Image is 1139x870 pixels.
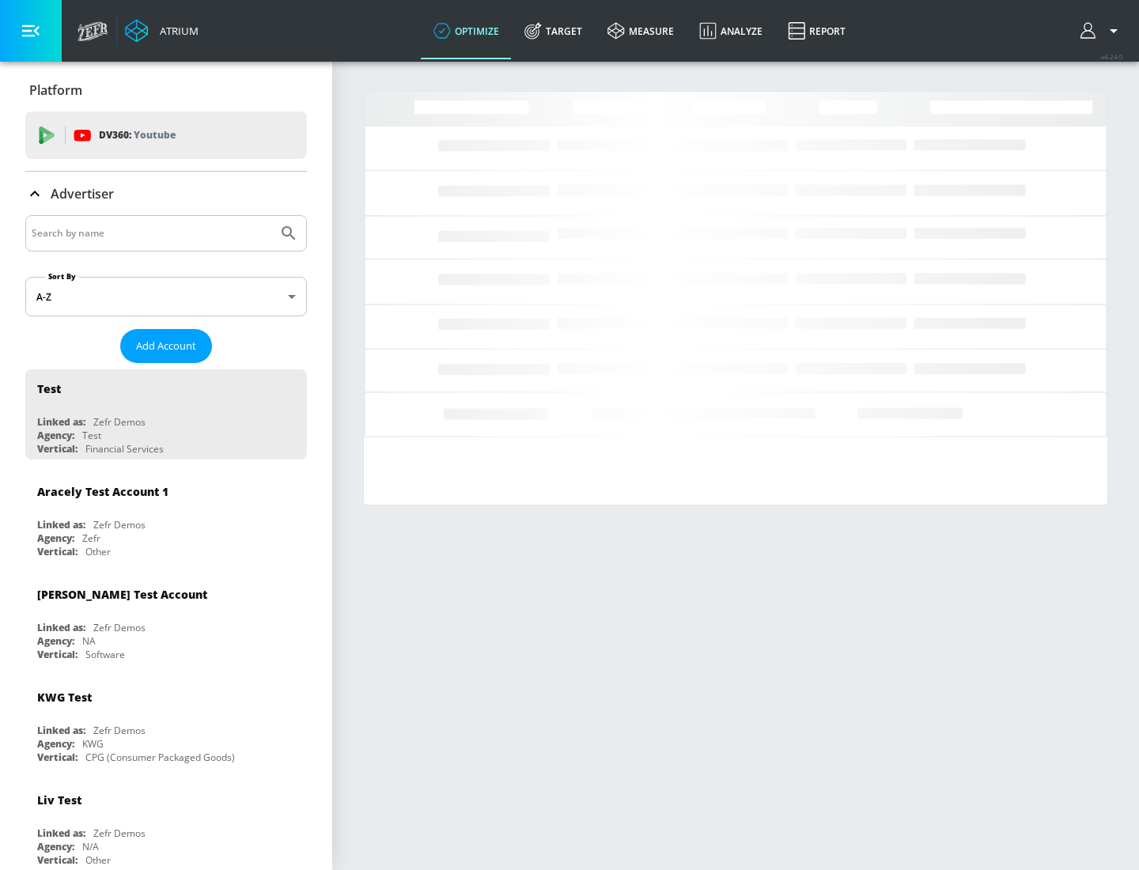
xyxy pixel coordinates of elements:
[82,634,96,648] div: NA
[120,329,212,363] button: Add Account
[512,2,595,59] a: Target
[99,127,176,144] p: DV360:
[85,648,125,661] div: Software
[82,429,101,442] div: Test
[25,369,307,460] div: TestLinked as:Zefr DemosAgency:TestVertical:Financial Services
[37,792,81,808] div: Liv Test
[85,442,164,456] div: Financial Services
[45,271,79,282] label: Sort By
[32,223,271,244] input: Search by name
[37,621,85,634] div: Linked as:
[25,575,307,665] div: [PERSON_NAME] Test AccountLinked as:Zefr DemosAgency:NAVertical:Software
[93,826,146,840] div: Zefr Demos
[25,472,307,562] div: Aracely Test Account 1Linked as:Zefr DemosAgency:ZefrVertical:Other
[37,484,168,499] div: Aracely Test Account 1
[37,545,78,558] div: Vertical:
[85,751,235,764] div: CPG (Consumer Packaged Goods)
[85,545,111,558] div: Other
[37,429,74,442] div: Agency:
[93,724,146,737] div: Zefr Demos
[25,172,307,216] div: Advertiser
[37,531,74,545] div: Agency:
[37,690,92,705] div: KWG Test
[37,853,78,867] div: Vertical:
[82,737,104,751] div: KWG
[25,678,307,768] div: KWG TestLinked as:Zefr DemosAgency:KWGVertical:CPG (Consumer Packaged Goods)
[421,2,512,59] a: optimize
[37,587,207,602] div: [PERSON_NAME] Test Account
[82,840,99,853] div: N/A
[37,518,85,531] div: Linked as:
[37,840,74,853] div: Agency:
[37,648,78,661] div: Vertical:
[37,381,61,396] div: Test
[37,751,78,764] div: Vertical:
[775,2,858,59] a: Report
[595,2,687,59] a: measure
[153,24,199,38] div: Atrium
[93,621,146,634] div: Zefr Demos
[82,531,100,545] div: Zefr
[136,337,196,355] span: Add Account
[25,68,307,112] div: Platform
[93,415,146,429] div: Zefr Demos
[29,81,82,99] p: Platform
[37,737,74,751] div: Agency:
[51,185,114,202] p: Advertiser
[25,277,307,316] div: A-Z
[134,127,176,143] p: Youtube
[37,826,85,840] div: Linked as:
[37,415,85,429] div: Linked as:
[93,518,146,531] div: Zefr Demos
[1101,52,1123,61] span: v 4.24.0
[25,112,307,159] div: DV360: Youtube
[37,442,78,456] div: Vertical:
[37,724,85,737] div: Linked as:
[37,634,74,648] div: Agency:
[85,853,111,867] div: Other
[687,2,775,59] a: Analyze
[125,19,199,43] a: Atrium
